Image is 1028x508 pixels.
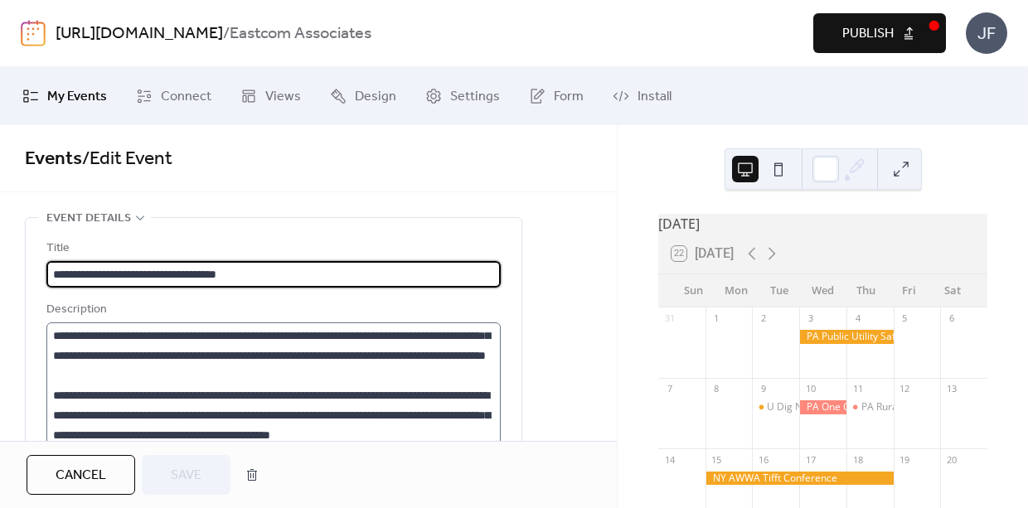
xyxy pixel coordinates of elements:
span: Event details [46,209,131,229]
span: Install [638,87,672,107]
div: 3 [804,312,817,325]
div: 31 [663,312,676,325]
div: 12 [899,383,911,395]
span: Form [554,87,584,107]
div: JF [966,12,1007,54]
div: 9 [757,383,769,395]
div: PA Rural Water Fundamentals of Locate Theory Class [846,400,894,414]
img: logo [21,20,46,46]
button: Publish [813,13,946,53]
button: Cancel [27,455,135,495]
div: 19 [899,453,911,466]
b: / [223,18,230,50]
a: [URL][DOMAIN_NAME] [56,18,223,50]
div: Wed [801,274,844,307]
b: Eastcom Associates [230,18,371,50]
div: [DATE] [658,214,987,234]
span: Connect [161,87,211,107]
div: 2 [757,312,769,325]
a: Settings [413,74,512,119]
span: Settings [450,87,500,107]
span: My Events [47,87,107,107]
div: U Dig NY CNY Damage Prevention Council meeting [767,400,1002,414]
div: 4 [851,312,864,325]
a: My Events [10,74,119,119]
div: 8 [710,383,723,395]
div: Thu [845,274,888,307]
div: PA One Call Safety Day, State College, PA [799,400,846,414]
div: 11 [851,383,864,395]
div: Title [46,239,497,259]
div: Mon [715,274,758,307]
div: 20 [945,453,958,466]
div: 16 [757,453,769,466]
span: / Edit Event [82,141,172,177]
span: Design [355,87,396,107]
div: Sun [672,274,715,307]
div: Tue [758,274,801,307]
div: NY AWWA Tifft Conference [706,472,894,486]
div: Fri [888,274,931,307]
div: 14 [663,453,676,466]
div: Sat [931,274,974,307]
span: Cancel [56,466,106,486]
div: 10 [804,383,817,395]
a: Form [516,74,596,119]
div: 1 [710,312,723,325]
div: 17 [804,453,817,466]
a: Connect [124,74,224,119]
div: 6 [945,312,958,325]
a: Design [318,74,409,119]
a: Views [228,74,313,119]
div: 15 [710,453,723,466]
div: 13 [945,383,958,395]
span: Publish [842,24,894,44]
span: Views [265,87,301,107]
div: U Dig NY CNY Damage Prevention Council meeting [752,400,799,414]
a: Events [25,141,82,177]
div: 5 [899,312,911,325]
a: Install [600,74,684,119]
div: 7 [663,383,676,395]
div: Description [46,300,497,320]
div: 18 [851,453,864,466]
div: PA Public Utility Safety Conference [799,330,893,344]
